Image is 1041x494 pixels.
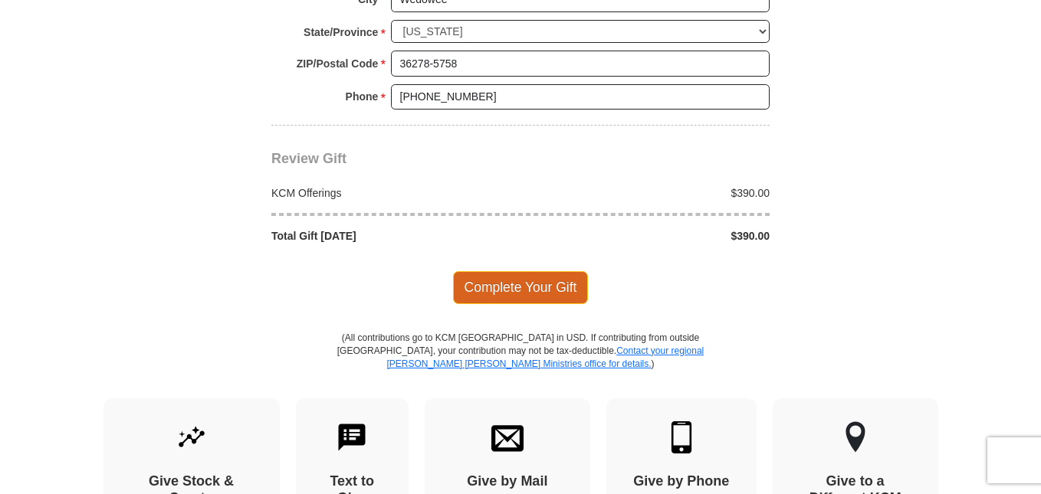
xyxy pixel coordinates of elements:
h4: Give by Phone [633,473,730,490]
h4: Give by Mail [452,473,563,490]
strong: Phone [346,86,379,107]
img: give-by-stock.svg [176,421,208,453]
p: (All contributions go to KCM [GEOGRAPHIC_DATA] in USD. If contributing from outside [GEOGRAPHIC_D... [337,332,704,398]
img: mobile.svg [665,421,698,453]
span: Review Gift [271,151,346,166]
span: Complete Your Gift [453,271,589,303]
img: other-region [845,421,866,453]
img: envelope.svg [491,421,524,453]
strong: State/Province [304,21,378,43]
img: text-to-give.svg [336,421,368,453]
div: $390.00 [520,228,778,244]
strong: ZIP/Postal Code [297,53,379,74]
div: $390.00 [520,185,778,201]
div: KCM Offerings [264,185,521,201]
div: Total Gift [DATE] [264,228,521,244]
a: Contact your regional [PERSON_NAME] [PERSON_NAME] Ministries office for details. [386,345,704,369]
